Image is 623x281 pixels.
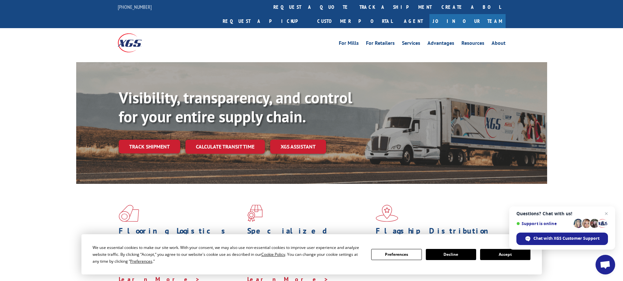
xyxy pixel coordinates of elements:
[93,244,363,265] div: We use essential cookies to make our site work. With your consent, we may also use non-essential ...
[185,140,265,154] a: Calculate transit time
[427,41,454,48] a: Advantages
[376,205,398,222] img: xgs-icon-flagship-distribution-model-red
[429,14,506,28] a: Join Our Team
[119,87,352,127] b: Visibility, transparency, and control for your entire supply chain.
[376,227,499,246] h1: Flagship Distribution Model
[81,234,542,274] div: Cookie Consent Prompt
[119,205,139,222] img: xgs-icon-total-supply-chain-intelligence-red
[130,258,152,264] span: Preferences
[376,268,457,275] a: Learn More >
[119,227,242,246] h1: Flooring Logistics Solutions
[261,252,285,257] span: Cookie Policy
[366,41,395,48] a: For Retailers
[516,233,608,245] span: Chat with XGS Customer Support
[402,41,420,48] a: Services
[480,249,530,260] button: Accept
[339,41,359,48] a: For Mills
[492,41,506,48] a: About
[312,14,397,28] a: Customer Portal
[596,255,615,274] a: Open chat
[533,236,599,241] span: Chat with XGS Customer Support
[397,14,429,28] a: Agent
[516,211,608,216] span: Questions? Chat with us!
[118,4,152,10] a: [PHONE_NUMBER]
[247,205,263,222] img: xgs-icon-focused-on-flooring-red
[461,41,484,48] a: Resources
[516,221,571,226] span: Support is online
[218,14,312,28] a: Request a pickup
[371,249,422,260] button: Preferences
[247,227,371,246] h1: Specialized Freight Experts
[270,140,326,154] a: XGS ASSISTANT
[119,140,180,153] a: Track shipment
[426,249,476,260] button: Decline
